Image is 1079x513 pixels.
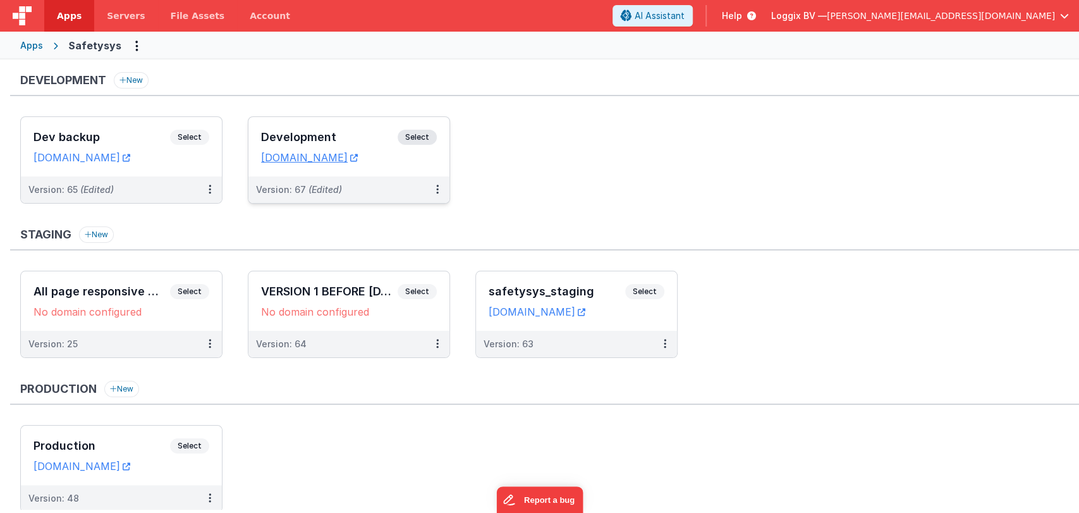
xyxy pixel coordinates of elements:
span: Select [170,130,209,145]
div: Version: 65 [28,183,114,196]
button: New [114,72,149,89]
div: Version: 48 [28,492,79,505]
h3: Staging [20,228,71,241]
div: Apps [20,39,43,52]
div: No domain configured [261,306,437,318]
button: Options [126,35,147,56]
div: Safetysys [68,38,121,53]
h3: All page responsive UI backup [DATE] [34,285,170,298]
button: AI Assistant [613,5,693,27]
h3: Dev backup [34,131,170,144]
h3: VERSION 1 BEFORE [DATE] [261,285,398,298]
a: [DOMAIN_NAME] [489,306,585,318]
div: Version: 25 [28,338,78,350]
button: New [79,226,114,243]
h3: Production [20,383,97,395]
div: Version: 63 [484,338,533,350]
span: Servers [107,9,145,22]
span: Select [398,130,437,145]
h3: Development [261,131,398,144]
span: Help [722,9,742,22]
span: [PERSON_NAME][EMAIL_ADDRESS][DOMAIN_NAME] [827,9,1055,22]
span: Select [170,438,209,454]
span: (Edited) [80,184,114,195]
a: [DOMAIN_NAME] [261,151,358,164]
span: File Assets [171,9,225,22]
a: [DOMAIN_NAME] [34,460,130,473]
iframe: Marker.io feedback button [496,486,583,513]
h3: safetysys_staging [489,285,625,298]
h3: Production [34,440,170,452]
span: AI Assistant [635,9,685,22]
span: Select [398,284,437,299]
h3: Development [20,74,106,87]
div: Version: 67 [256,183,342,196]
span: Select [625,284,664,299]
span: Apps [57,9,82,22]
div: Version: 64 [256,338,307,350]
button: Loggix BV — [PERSON_NAME][EMAIL_ADDRESS][DOMAIN_NAME] [771,9,1069,22]
span: Select [170,284,209,299]
span: Loggix BV — [771,9,827,22]
span: (Edited) [308,184,342,195]
a: [DOMAIN_NAME] [34,151,130,164]
button: New [104,381,139,397]
div: No domain configured [34,306,209,318]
